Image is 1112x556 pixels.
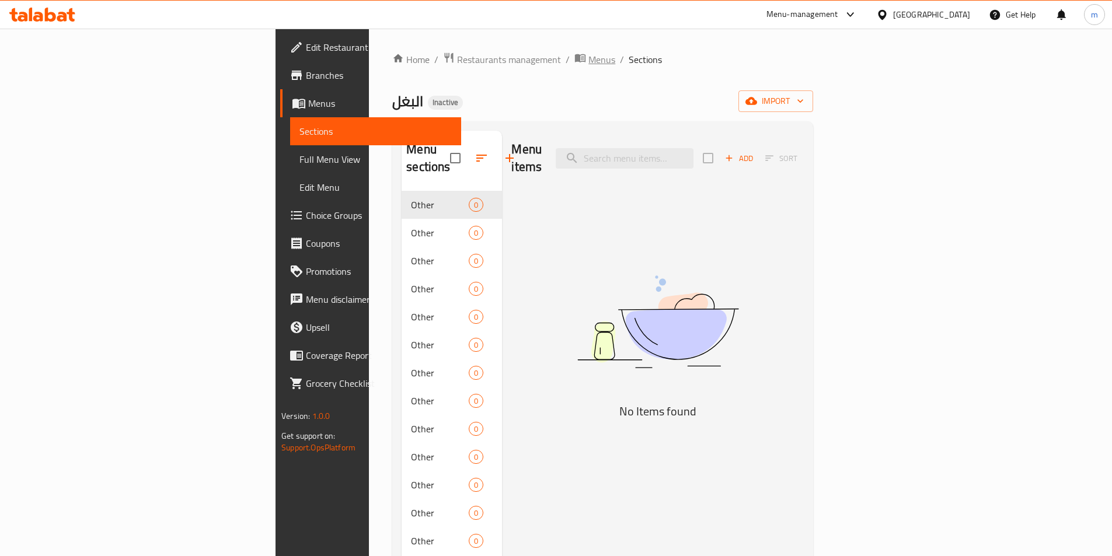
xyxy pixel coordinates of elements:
[469,338,483,352] div: items
[281,408,310,424] span: Version:
[411,226,469,240] div: Other
[469,284,483,295] span: 0
[280,33,461,61] a: Edit Restaurant
[402,471,502,499] div: Other0
[512,244,804,399] img: dish.svg
[280,201,461,229] a: Choice Groups
[306,376,452,390] span: Grocery Checklist
[469,310,483,324] div: items
[280,369,461,397] a: Grocery Checklist
[469,534,483,548] div: items
[306,320,452,334] span: Upsell
[457,53,561,67] span: Restaurants management
[411,394,469,408] span: Other
[469,536,483,547] span: 0
[281,428,335,443] span: Get support on:
[469,200,483,211] span: 0
[402,359,502,387] div: Other0
[290,173,461,201] a: Edit Menu
[402,275,502,303] div: Other0
[299,152,452,166] span: Full Menu View
[299,180,452,194] span: Edit Menu
[748,94,804,109] span: import
[411,366,469,380] span: Other
[306,236,452,250] span: Coupons
[469,396,483,407] span: 0
[402,247,502,275] div: Other0
[469,256,483,267] span: 0
[306,68,452,82] span: Branches
[402,219,502,247] div: Other0
[574,52,615,67] a: Menus
[411,338,469,352] span: Other
[402,415,502,443] div: Other0
[556,148,693,169] input: search
[469,508,483,519] span: 0
[280,89,461,117] a: Menus
[511,141,542,176] h2: Menu items
[402,387,502,415] div: Other0
[411,282,469,296] span: Other
[306,208,452,222] span: Choice Groups
[280,257,461,285] a: Promotions
[469,198,483,212] div: items
[411,422,469,436] span: Other
[402,303,502,331] div: Other0
[758,149,805,167] span: Select section first
[766,8,838,22] div: Menu-management
[469,506,483,520] div: items
[723,152,755,165] span: Add
[469,422,483,436] div: items
[512,402,804,421] h5: No Items found
[402,191,502,219] div: Other0
[299,124,452,138] span: Sections
[469,394,483,408] div: items
[280,285,461,313] a: Menu disclaimer
[720,149,758,167] span: Add item
[402,331,502,359] div: Other0
[306,264,452,278] span: Promotions
[308,96,452,110] span: Menus
[402,499,502,527] div: Other0
[290,145,461,173] a: Full Menu View
[306,40,452,54] span: Edit Restaurant
[738,90,813,112] button: import
[411,450,469,464] span: Other
[469,450,483,464] div: items
[469,368,483,379] span: 0
[496,144,524,172] button: Add section
[411,254,469,268] span: Other
[280,61,461,89] a: Branches
[411,198,469,212] span: Other
[280,313,461,341] a: Upsell
[468,144,496,172] span: Sort sections
[411,310,469,324] span: Other
[469,228,483,239] span: 0
[469,282,483,296] div: items
[411,534,469,548] span: Other
[306,292,452,306] span: Menu disclaimer
[620,53,624,67] li: /
[392,52,813,67] nav: breadcrumb
[1091,8,1098,21] span: m
[588,53,615,67] span: Menus
[280,229,461,257] a: Coupons
[402,443,502,471] div: Other0
[443,52,561,67] a: Restaurants management
[411,506,469,520] span: Other
[566,53,570,67] li: /
[469,452,483,463] span: 0
[280,341,461,369] a: Coverage Report
[306,348,452,362] span: Coverage Report
[893,8,970,21] div: [GEOGRAPHIC_DATA]
[469,424,483,435] span: 0
[290,117,461,145] a: Sections
[629,53,662,67] span: Sections
[443,146,468,170] span: Select all sections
